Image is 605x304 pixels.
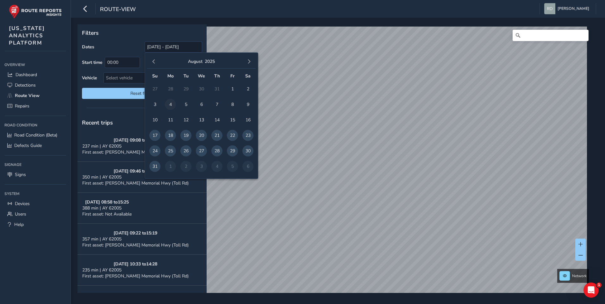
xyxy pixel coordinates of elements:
[227,130,238,141] span: 22
[82,267,122,273] span: 235 min | AY 62005
[82,211,132,217] span: First asset: Not Available
[211,114,222,125] span: 14
[572,273,587,278] span: Network
[4,140,66,151] a: Defects Guide
[245,73,251,79] span: Sa
[198,73,205,79] span: We
[114,168,157,174] strong: [DATE] 09:46 to 15:36
[82,236,122,242] span: 357 min | AY 62005
[242,130,253,141] span: 23
[14,222,24,228] span: Help
[211,145,222,156] span: 28
[100,5,136,14] span: route-view
[114,230,157,236] strong: [DATE] 09:22 to 15:19
[4,70,66,80] a: Dashboard
[167,73,174,79] span: Mo
[149,114,160,125] span: 10
[78,193,207,224] button: [DATE] 08:58 to15:25388 min | AY 62005First asset: Not Available
[4,198,66,209] a: Devices
[211,130,222,141] span: 21
[82,44,94,50] label: Dates
[78,162,207,193] button: [DATE] 09:46 to15:36350 min | AY 62005First asset: [PERSON_NAME] Memorial Hwy (Toll Rd)
[114,261,157,267] strong: [DATE] 10:33 to 14:28
[82,205,122,211] span: 388 min | AY 62005
[4,219,66,230] a: Help
[78,131,207,162] button: [DATE] 09:08 to13:04237 min | AY 62005First asset: [PERSON_NAME] Memorial Hwy (Toll Rd)
[4,120,66,130] div: Road Condition
[14,132,57,138] span: Road Condition (Beta)
[104,73,191,83] div: Select vehicle
[114,137,157,143] strong: [DATE] 09:08 to 13:04
[152,73,158,79] span: Su
[87,90,197,96] span: Reset filters
[242,83,253,94] span: 2
[78,255,207,286] button: [DATE] 10:33 to14:28235 min | AY 62005First asset: [PERSON_NAME] Memorial Hwy (Toll Rd)
[4,209,66,219] a: Users
[82,29,202,37] p: Filters
[214,73,220,79] span: Th
[85,292,129,298] strong: [DATE] 09:53 to 11:53
[544,3,555,14] img: diamond-layout
[596,283,602,288] span: 1
[227,99,238,110] span: 8
[9,4,62,19] img: rr logo
[196,130,207,141] span: 20
[82,119,113,126] span: Recent trips
[15,103,29,109] span: Repairs
[4,169,66,180] a: Signs
[15,211,26,217] span: Users
[242,99,253,110] span: 9
[196,99,207,110] span: 6
[9,25,45,46] span: [US_STATE] ANALYTICS PLATFORM
[149,99,160,110] span: 3
[180,130,191,141] span: 19
[78,224,207,255] button: [DATE] 09:22 to15:19357 min | AY 62005First asset: [PERSON_NAME] Memorial Hwy (Toll Rd)
[4,80,66,90] a: Detections
[149,130,160,141] span: 17
[149,161,160,172] span: 31
[180,114,191,125] span: 12
[4,101,66,111] a: Repairs
[230,73,234,79] span: Fr
[82,149,189,155] span: First asset: [PERSON_NAME] Memorial Hwy (Toll Rd)
[82,180,189,186] span: First asset: [PERSON_NAME] Memorial Hwy (Toll Rd)
[82,242,189,248] span: First asset: [PERSON_NAME] Memorial Hwy (Toll Rd)
[180,145,191,156] span: 26
[196,114,207,125] span: 13
[149,145,160,156] span: 24
[80,27,587,300] canvas: Map
[15,93,40,99] span: Route View
[242,145,253,156] span: 30
[4,90,66,101] a: Route View
[4,130,66,140] a: Road Condition (Beta)
[16,72,37,78] span: Dashboard
[583,283,599,298] iframe: Intercom live chat
[82,174,122,180] span: 350 min | AY 62005
[165,114,176,125] span: 11
[15,172,26,178] span: Signs
[205,58,215,64] button: 2025
[227,114,238,125] span: 15
[82,88,202,99] button: Reset filters
[227,83,238,94] span: 1
[227,145,238,156] span: 29
[558,3,589,14] span: [PERSON_NAME]
[4,189,66,198] div: System
[180,99,191,110] span: 5
[184,73,189,79] span: Tu
[15,201,30,207] span: Devices
[165,145,176,156] span: 25
[4,60,66,70] div: Overview
[82,59,103,65] label: Start time
[82,75,97,81] label: Vehicle
[165,99,176,110] span: 4
[211,99,222,110] span: 7
[82,273,189,279] span: First asset: [PERSON_NAME] Memorial Hwy (Toll Rd)
[544,3,591,14] button: [PERSON_NAME]
[85,199,129,205] strong: [DATE] 08:58 to 15:25
[15,82,36,88] span: Detections
[165,130,176,141] span: 18
[14,143,42,149] span: Defects Guide
[188,58,203,64] button: August
[4,160,66,169] div: Signage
